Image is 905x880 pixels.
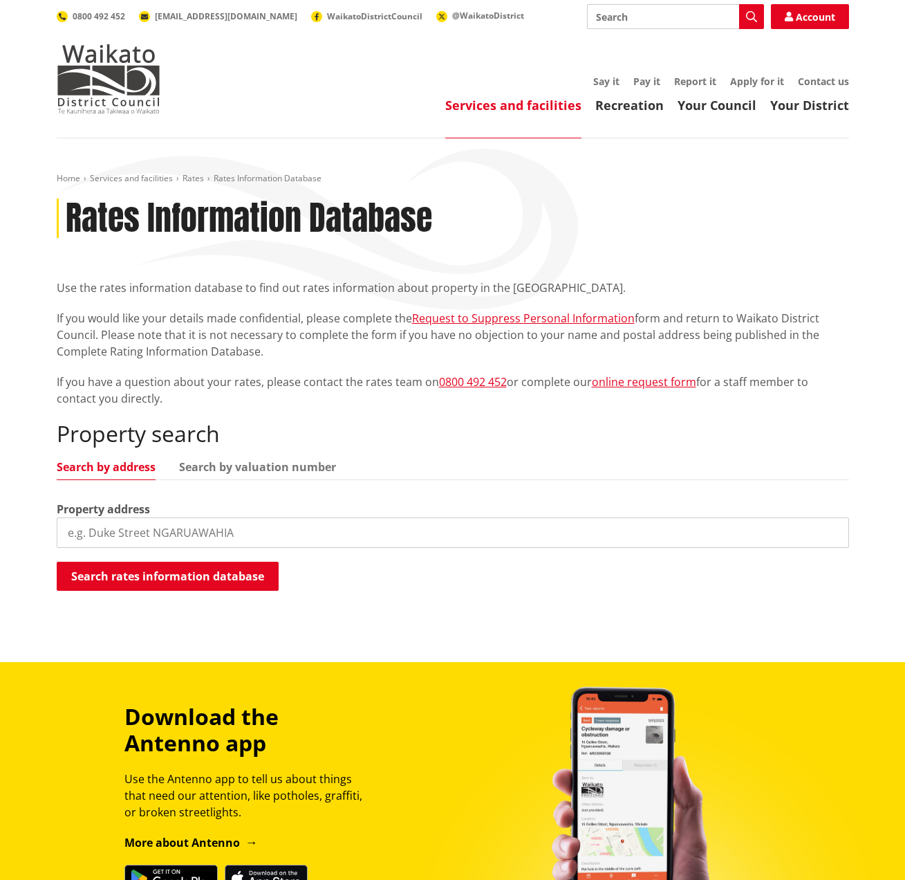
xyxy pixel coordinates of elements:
[90,172,173,184] a: Services and facilities
[436,10,524,21] a: @WaikatoDistrict
[214,172,321,184] span: Rates Information Database
[57,421,849,447] h2: Property search
[452,10,524,21] span: @WaikatoDistrict
[57,10,125,22] a: 0800 492 452
[771,4,849,29] a: Account
[183,172,204,184] a: Rates
[57,44,160,113] img: Waikato District Council - Te Kaunihera aa Takiwaa o Waikato
[155,10,297,22] span: [EMAIL_ADDRESS][DOMAIN_NAME]
[66,199,432,239] h1: Rates Information Database
[327,10,422,22] span: WaikatoDistrictCouncil
[57,279,849,296] p: Use the rates information database to find out rates information about property in the [GEOGRAPHI...
[593,75,619,88] a: Say it
[445,97,581,113] a: Services and facilities
[139,10,297,22] a: [EMAIL_ADDRESS][DOMAIN_NAME]
[770,97,849,113] a: Your District
[73,10,125,22] span: 0800 492 452
[674,75,716,88] a: Report it
[798,75,849,88] a: Contact us
[124,771,375,821] p: Use the Antenno app to tell us about things that need our attention, like potholes, graffiti, or ...
[592,374,696,389] a: online request form
[57,562,279,591] button: Search rates information database
[412,311,635,326] a: Request to Suppress Personal Information
[57,374,849,407] p: If you have a question about your rates, please contact the rates team on or complete our for a s...
[311,10,422,22] a: WaikatoDistrictCouncil
[57,172,80,184] a: Home
[633,75,660,88] a: Pay it
[57,173,849,185] nav: breadcrumb
[595,97,664,113] a: Recreation
[730,75,784,88] a: Apply for it
[124,835,258,850] a: More about Antenno
[439,374,507,389] a: 0800 492 452
[678,97,756,113] a: Your Council
[57,501,150,517] label: Property address
[57,517,849,548] input: e.g. Duke Street NGARUAWAHIA
[587,4,764,29] input: Search input
[124,704,375,757] h3: Download the Antenno app
[57,310,849,360] p: If you would like your details made confidential, please complete the form and return to Waikato ...
[57,461,156,473] a: Search by address
[179,461,336,473] a: Search by valuation number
